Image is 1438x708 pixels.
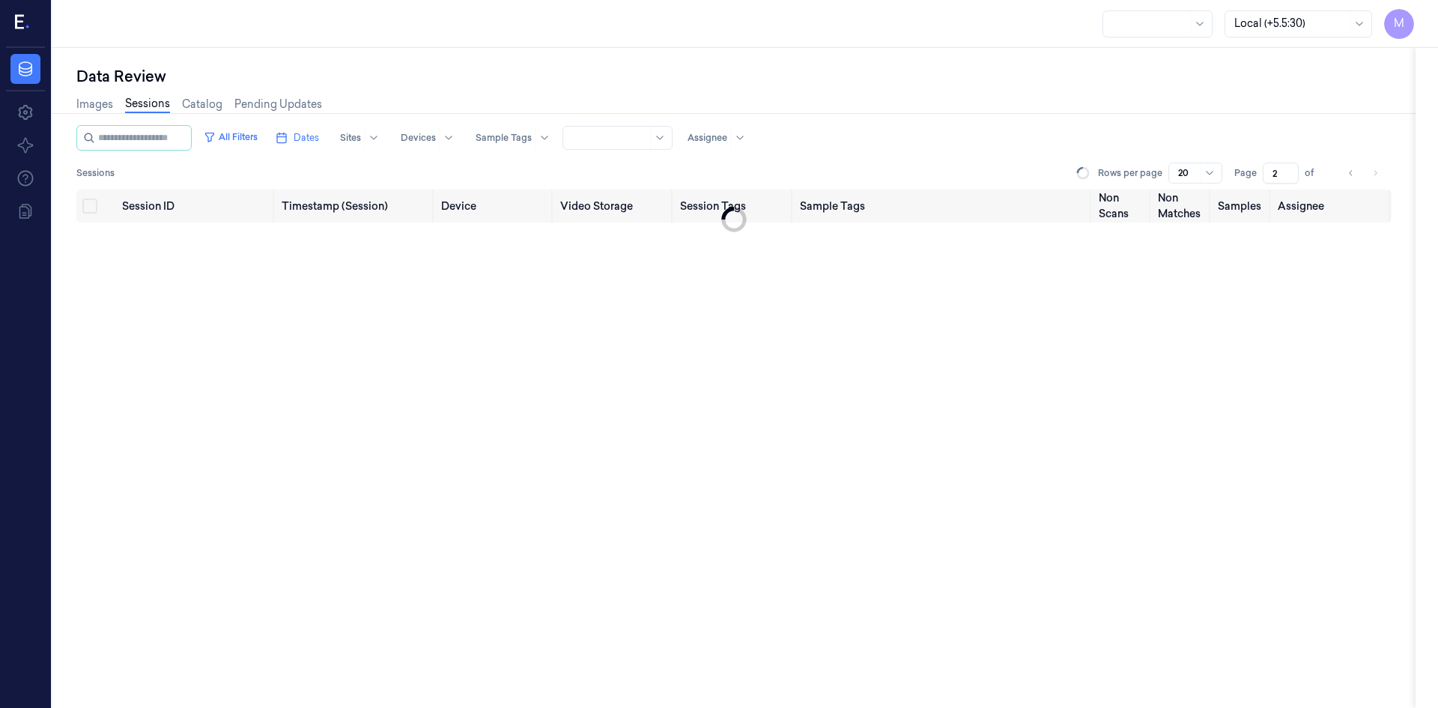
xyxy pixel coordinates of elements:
[1341,163,1362,184] button: Go to previous page
[82,199,97,214] button: Select all
[125,96,170,113] a: Sessions
[1234,166,1257,180] span: Page
[1305,166,1329,180] span: of
[1384,9,1414,39] button: M
[76,97,113,112] a: Images
[435,190,555,223] th: Device
[76,66,1392,87] div: Data Review
[182,97,222,112] a: Catalog
[794,190,1093,223] th: Sample Tags
[1341,163,1386,184] nav: pagination
[76,166,115,180] span: Sessions
[198,125,264,149] button: All Filters
[554,190,674,223] th: Video Storage
[1212,190,1272,223] th: Samples
[116,190,276,223] th: Session ID
[674,190,794,223] th: Session Tags
[1098,166,1162,180] p: Rows per page
[234,97,322,112] a: Pending Updates
[1152,190,1212,223] th: Non Matches
[294,131,319,145] span: Dates
[1272,190,1392,223] th: Assignee
[270,126,325,150] button: Dates
[276,190,435,223] th: Timestamp (Session)
[1093,190,1153,223] th: Non Scans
